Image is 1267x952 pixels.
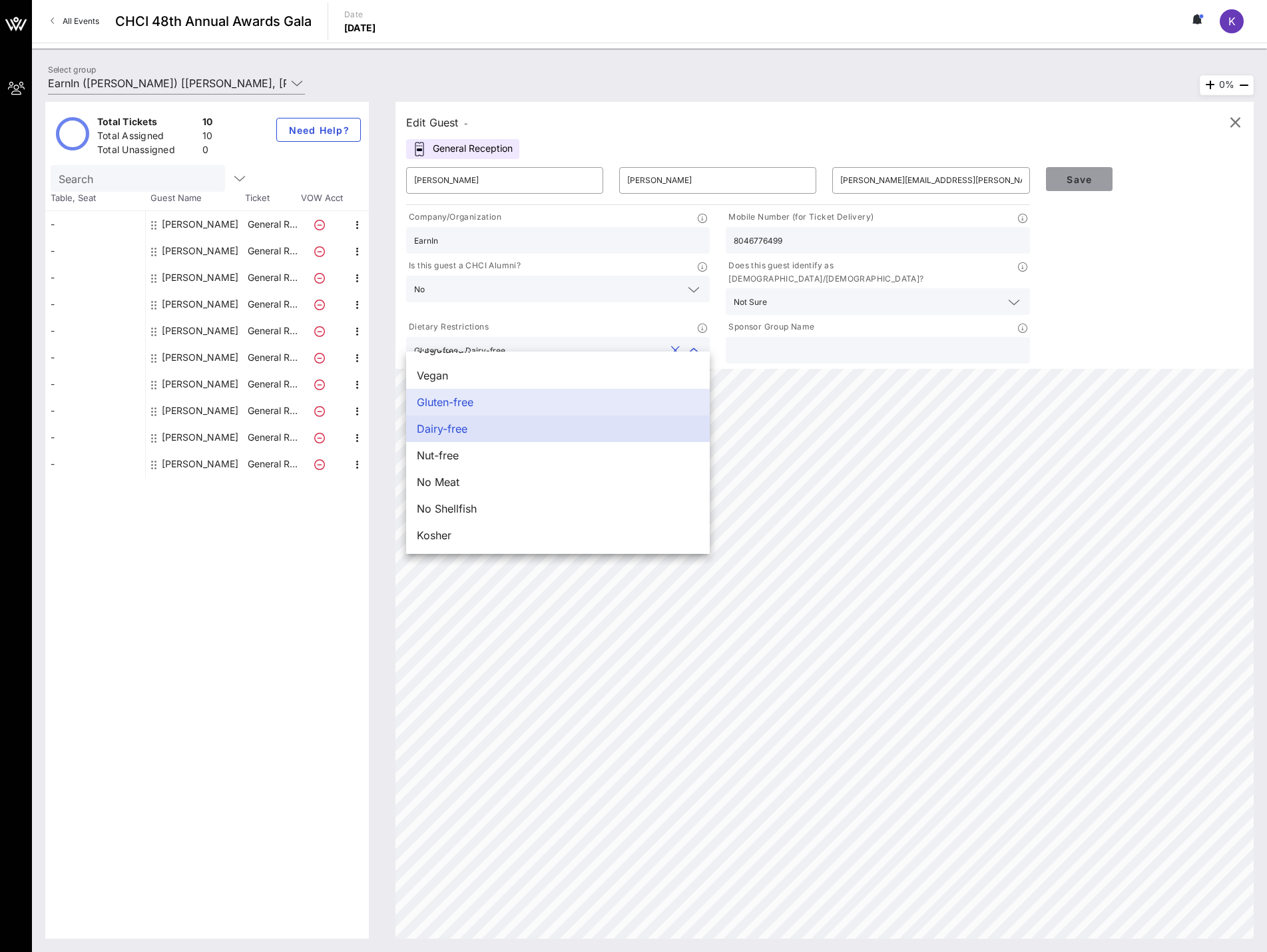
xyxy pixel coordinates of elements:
[45,238,145,264] div: -
[97,129,197,146] div: Total Assigned
[45,451,145,477] div: -
[45,192,145,205] span: Table, Seat
[406,210,501,224] p: Company/Organization
[45,397,145,424] div: -
[417,527,451,543] span: Kosher
[97,115,197,132] div: Total Tickets
[162,424,238,451] div: Patrick Lemond
[246,371,299,397] p: General R…
[726,320,814,334] p: Sponsor Group Name
[97,143,197,160] div: Total Unassigned
[202,115,213,132] div: 10
[162,211,238,238] div: Fernando Orozco
[63,16,99,26] span: All Events
[162,291,238,318] div: Kimberly Ngiangia
[246,291,299,318] p: General R…
[417,394,473,410] span: Gluten-free
[162,238,238,264] div: Jazmin Salinas
[1220,9,1244,33] div: K
[298,192,345,205] span: VOW Acct
[1046,167,1113,191] button: Save
[414,285,425,294] div: No
[162,371,238,397] div: Lana Lawson
[162,344,238,371] div: Kyle George
[246,264,299,291] p: General R…
[288,124,350,136] span: Need Help?
[202,129,213,146] div: 10
[734,298,767,307] div: Not Sure
[246,424,299,451] p: General R…
[417,447,459,463] span: Nut-free
[406,139,519,159] div: General Reception
[45,211,145,238] div: -
[406,276,710,302] div: No
[43,11,107,32] a: All Events
[1057,174,1102,185] span: Save
[145,192,245,205] span: Guest Name
[1228,15,1236,28] span: K
[246,238,299,264] p: General R…
[48,65,96,75] label: Select group
[45,318,145,344] div: -
[417,367,448,383] span: Vegan
[726,210,874,224] p: Mobile Number (for Ticket Delivery)
[45,424,145,451] div: -
[726,259,1017,286] p: Does this guest identify as [DEMOGRAPHIC_DATA]/[DEMOGRAPHIC_DATA]?
[246,318,299,344] p: General R…
[45,344,145,371] div: -
[627,170,808,191] input: Last Name*
[406,320,489,334] p: Dietary Restrictions
[417,474,459,490] span: No Meat
[45,264,145,291] div: -
[671,344,680,357] button: clear icon
[414,346,460,356] div: Gluten-free,
[202,143,213,160] div: 0
[45,291,145,318] div: -
[406,259,521,273] p: Is this guest a CHCI Alumni?
[726,288,1029,315] div: Not Sure
[344,21,376,35] p: [DATE]
[1200,75,1254,95] div: 0%
[162,397,238,424] div: Nakia Blackwell
[162,318,238,344] div: Kristina Hathaway
[465,346,505,356] div: Dairy-free
[45,371,145,397] div: -
[246,344,299,371] p: General R…
[414,170,595,191] input: First Name*
[417,501,477,517] span: No Shellfish
[344,8,376,21] p: Date
[162,264,238,291] div: John Jacob Kaufman
[162,451,238,477] div: Viki Lin
[245,192,298,205] span: Ticket
[406,113,468,132] div: Edit Guest
[246,211,299,238] p: General R…
[840,170,1021,191] input: Email*
[276,118,361,142] button: Need Help?
[246,451,299,477] p: General R…
[115,11,312,31] span: CHCI 48th Annual Awards Gala
[464,119,468,128] span: -
[417,421,467,437] span: Dairy-free
[246,397,299,424] p: General R…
